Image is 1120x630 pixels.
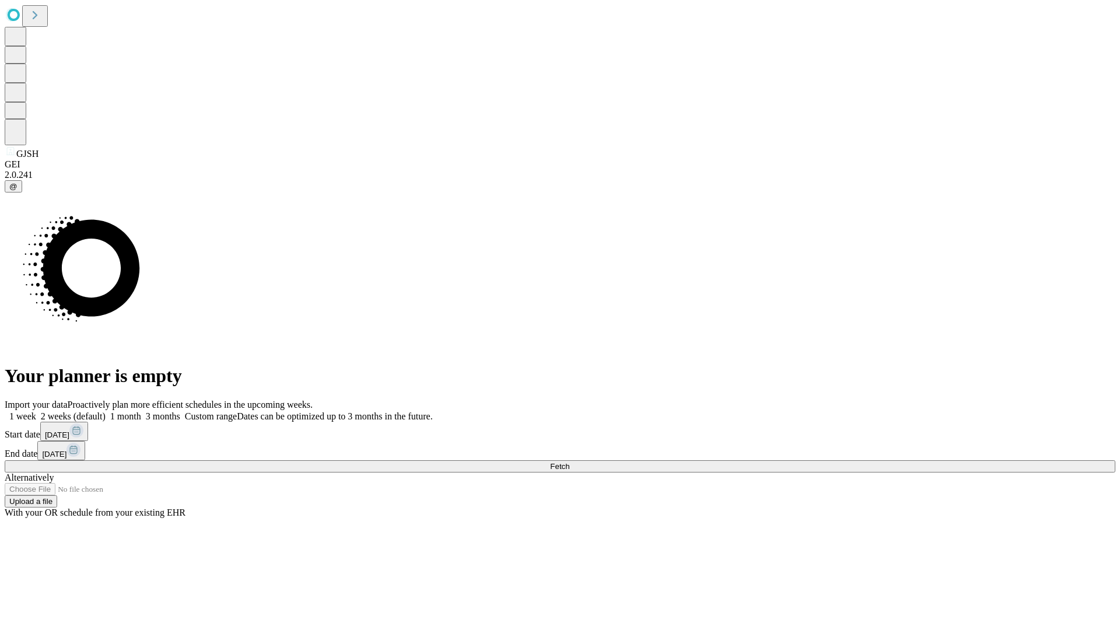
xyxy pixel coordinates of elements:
span: 2 weeks (default) [41,411,106,421]
button: @ [5,180,22,192]
div: Start date [5,422,1115,441]
span: With your OR schedule from your existing EHR [5,508,185,517]
button: Fetch [5,460,1115,473]
button: [DATE] [37,441,85,460]
h1: Your planner is empty [5,365,1115,387]
div: End date [5,441,1115,460]
span: Proactively plan more efficient schedules in the upcoming weeks. [68,400,313,409]
span: Fetch [550,462,569,471]
span: @ [9,182,17,191]
span: Alternatively [5,473,54,482]
span: 1 week [9,411,36,421]
span: GJSH [16,149,38,159]
span: 3 months [146,411,180,421]
button: Upload a file [5,495,57,508]
span: Import your data [5,400,68,409]
span: [DATE] [42,450,66,459]
button: [DATE] [40,422,88,441]
span: 1 month [110,411,141,421]
span: Dates can be optimized up to 3 months in the future. [237,411,432,421]
div: 2.0.241 [5,170,1115,180]
span: Custom range [185,411,237,421]
span: [DATE] [45,430,69,439]
div: GEI [5,159,1115,170]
